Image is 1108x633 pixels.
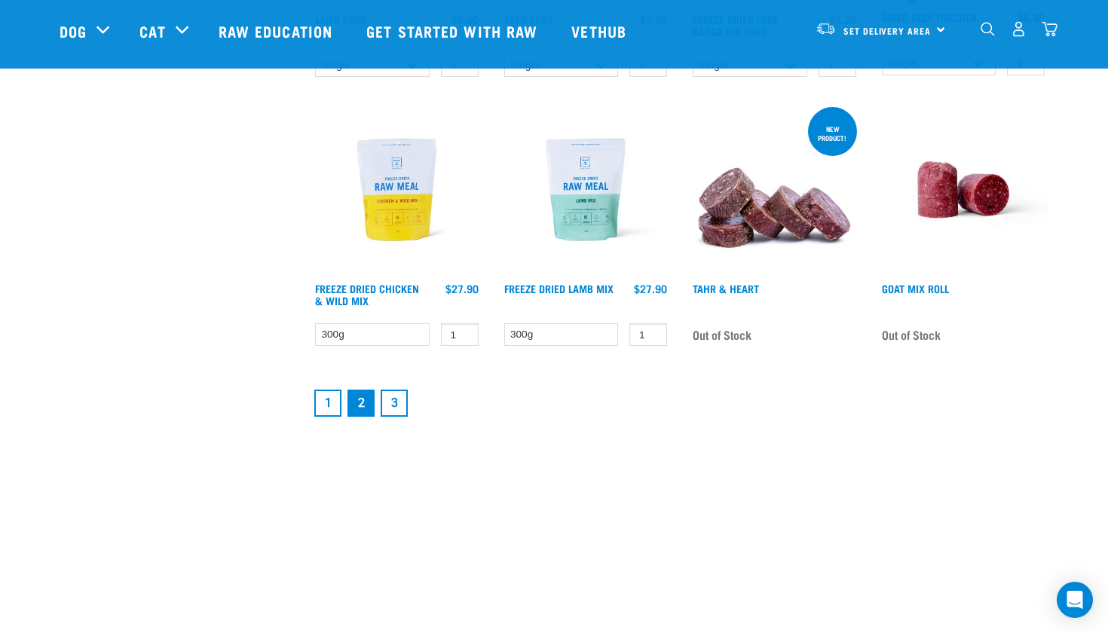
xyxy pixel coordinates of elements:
img: home-icon-1@2x.png [981,22,995,36]
div: Open Intercom Messenger [1057,582,1093,618]
img: van-moving.png [816,22,836,35]
span: Out of Stock [693,323,751,346]
img: RE Product Shoot 2023 Nov8678 [311,104,482,275]
img: RE Product Shoot 2023 Nov8677 [500,104,672,275]
img: home-icon@2x.png [1042,21,1057,37]
span: Set Delivery Area [843,28,931,33]
a: Dog [60,20,87,42]
a: Page 2 [347,390,375,417]
img: user.png [1011,21,1027,37]
a: Goto page 3 [381,390,408,417]
a: Tahr & Heart [693,286,759,291]
div: $27.90 [634,283,667,295]
a: Raw Education [204,1,351,61]
a: Cat [139,20,165,42]
a: Goto page 1 [314,390,341,417]
nav: pagination [311,387,1048,420]
input: 1 [441,323,479,347]
img: 1093 Wallaby Heart Medallions 01 [689,104,860,275]
a: Goat Mix Roll [882,286,949,291]
input: 1 [629,323,667,347]
a: Freeze Dried Chicken & Wild Mix [315,286,419,303]
span: Out of Stock [882,323,941,346]
a: Get started with Raw [351,1,556,61]
a: Freeze Dried Lamb Mix [504,286,614,291]
div: New product! [808,118,857,149]
div: $27.90 [445,283,479,295]
a: Vethub [556,1,645,61]
img: Raw Essentials Chicken Lamb Beef Bulk Minced Raw Dog Food Roll Unwrapped [878,104,1049,275]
